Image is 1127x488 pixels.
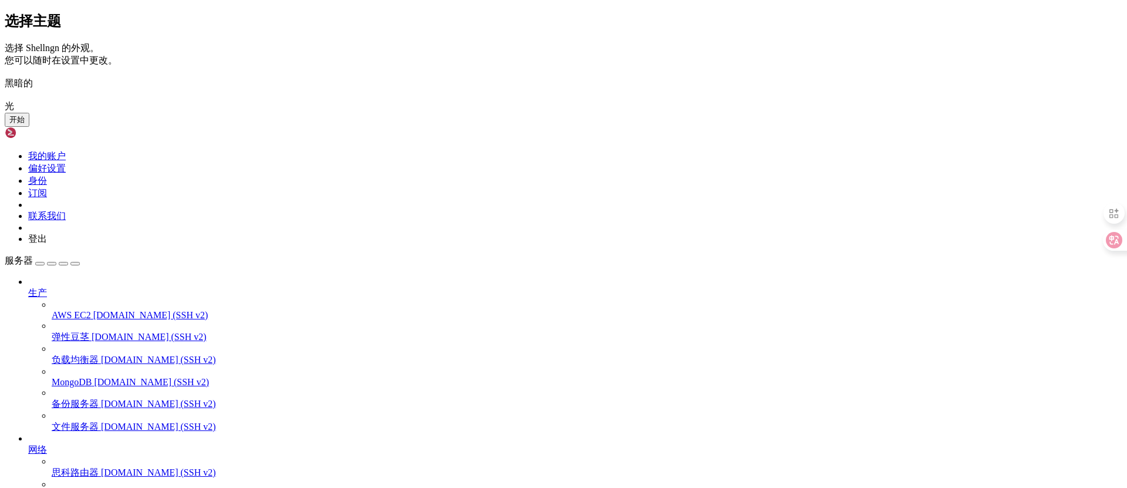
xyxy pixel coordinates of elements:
font: AWS EC2 [52,310,91,320]
a: 思科路由器 [DOMAIN_NAME] (SSH v2) [52,467,1122,479]
button: 开始 [5,113,29,127]
font: [DOMAIN_NAME] (SSH v2) [101,422,216,432]
img: 壳牌 [5,127,72,139]
font: 文件服务器 [52,422,99,432]
a: 网络 [28,444,1122,456]
font: MongoDB [52,377,92,387]
a: 订阅 [28,188,47,198]
font: 网络 [28,445,47,455]
font: 选择 Shellngn 的外观。 [5,43,99,53]
font: [DOMAIN_NAME] (SSH v2) [92,332,207,342]
li: 负载均衡器 [DOMAIN_NAME] (SSH v2) [52,344,1122,366]
font: 黑暗的 [5,78,33,88]
font: 选择主题 [5,14,61,29]
font: 备份服务器 [52,399,99,409]
font: [DOMAIN_NAME] (SSH v2) [93,310,208,320]
font: 您可以随时在设置中更改。 [5,55,117,65]
a: 身份 [28,176,47,186]
a: 负载均衡器 [DOMAIN_NAME] (SSH v2) [52,354,1122,366]
li: 备份服务器 [DOMAIN_NAME] (SSH v2) [52,388,1122,410]
a: 我的账户 [28,151,66,161]
a: 备份服务器 [DOMAIN_NAME] (SSH v2) [52,398,1122,410]
font: 思科路由器 [52,467,99,477]
li: 生产 [28,277,1122,433]
a: 偏好设置 [28,163,66,173]
font: 光 [5,101,14,111]
a: 联系我们 [28,211,66,221]
a: 文件服务器 [DOMAIN_NAME] (SSH v2) [52,421,1122,433]
font: [DOMAIN_NAME] (SSH v2) [101,355,216,365]
a: 弹性豆茎 [DOMAIN_NAME] (SSH v2) [52,331,1122,344]
font: 开始 [9,115,25,124]
font: 服务器 [5,255,33,265]
li: MongoDB [DOMAIN_NAME] (SSH v2) [52,366,1122,388]
font: 负载均衡器 [52,355,99,365]
font: 生产 [28,288,47,298]
font: [DOMAIN_NAME] (SSH v2) [101,467,216,477]
font: 登出 [28,234,47,244]
a: 生产 [28,287,1122,299]
li: 弹性豆茎 [DOMAIN_NAME] (SSH v2) [52,321,1122,344]
font: 弹性豆茎 [52,332,89,342]
font: [DOMAIN_NAME] (SSH v2) [94,377,209,387]
a: 服务器 [5,255,80,265]
font: [DOMAIN_NAME] (SSH v2) [101,399,216,409]
li: AWS EC2 [DOMAIN_NAME] (SSH v2) [52,299,1122,321]
li: 文件服务器 [DOMAIN_NAME] (SSH v2) [52,410,1122,433]
a: AWS EC2 [DOMAIN_NAME] (SSH v2) [52,310,1122,321]
li: 思科路由器 [DOMAIN_NAME] (SSH v2) [52,456,1122,479]
a: MongoDB [DOMAIN_NAME] (SSH v2) [52,377,1122,388]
